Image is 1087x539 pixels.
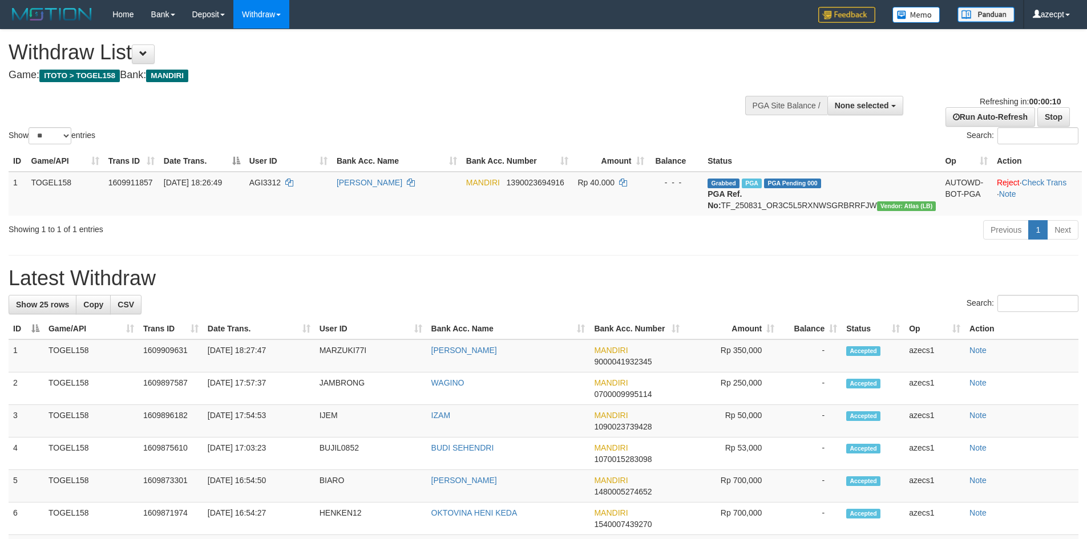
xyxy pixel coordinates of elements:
[997,178,1020,187] a: Reject
[653,177,699,188] div: - - -
[846,476,880,486] span: Accepted
[315,437,427,470] td: BUJIL0852
[118,300,134,309] span: CSV
[139,470,203,502] td: 1609873301
[245,151,332,172] th: User ID: activate to sort column ascending
[315,405,427,437] td: IJEM
[684,502,779,535] td: Rp 700,000
[904,437,965,470] td: azecs1
[139,437,203,470] td: 1609875610
[967,127,1078,144] label: Search:
[203,502,315,535] td: [DATE] 16:54:27
[16,300,69,309] span: Show 25 rows
[904,502,965,535] td: azecs1
[431,346,497,355] a: [PERSON_NAME]
[779,318,842,339] th: Balance: activate to sort column ascending
[594,520,652,529] span: Copy 1540007439270 to clipboard
[164,178,222,187] span: [DATE] 18:26:49
[332,151,462,172] th: Bank Acc. Name: activate to sort column ascending
[594,346,628,355] span: MANDIRI
[139,318,203,339] th: Trans ID: activate to sort column ascending
[139,405,203,437] td: 1609896182
[315,502,427,535] td: HENKEN12
[146,70,188,82] span: MANDIRI
[779,405,842,437] td: -
[980,97,1061,106] span: Refreshing in:
[594,390,652,399] span: Copy 0700009995114 to clipboard
[594,378,628,387] span: MANDIRI
[573,151,648,172] th: Amount: activate to sort column ascending
[997,295,1078,312] input: Search:
[708,189,742,210] b: PGA Ref. No:
[904,470,965,502] td: azecs1
[999,189,1016,198] a: Note
[904,405,965,437] td: azecs1
[9,437,44,470] td: 4
[44,470,139,502] td: TOGEL158
[9,127,95,144] label: Show entries
[940,151,992,172] th: Op: activate to sort column ascending
[9,318,44,339] th: ID: activate to sort column descending
[315,318,427,339] th: User ID: activate to sort column ascending
[764,179,821,188] span: PGA Pending
[249,178,281,187] span: AGI3312
[969,508,987,517] a: Note
[594,411,628,420] span: MANDIRI
[27,151,104,172] th: Game/API: activate to sort column ascending
[159,151,245,172] th: Date Trans.: activate to sort column descending
[779,437,842,470] td: -
[594,476,628,485] span: MANDIRI
[9,70,713,81] h4: Game: Bank:
[945,107,1035,127] a: Run Auto-Refresh
[431,378,464,387] a: WAGINO
[684,437,779,470] td: Rp 53,000
[76,295,111,314] a: Copy
[846,411,880,421] span: Accepted
[703,172,940,216] td: TF_250831_OR3C5L5RXNWSGRBRRFJW
[969,378,987,387] a: Note
[684,470,779,502] td: Rp 700,000
[337,178,402,187] a: [PERSON_NAME]
[684,372,779,405] td: Rp 250,000
[983,220,1029,240] a: Previous
[9,295,76,314] a: Show 25 rows
[594,422,652,431] span: Copy 1090023739428 to clipboard
[703,151,940,172] th: Status
[967,295,1078,312] label: Search:
[203,339,315,372] td: [DATE] 18:27:47
[969,411,987,420] a: Note
[779,372,842,405] td: -
[315,470,427,502] td: BIARO
[1029,97,1061,106] strong: 00:00:10
[431,411,450,420] a: IZAM
[589,318,684,339] th: Bank Acc. Number: activate to sort column ascending
[9,502,44,535] td: 6
[9,405,44,437] td: 3
[940,172,992,216] td: AUTOWD-BOT-PGA
[742,179,762,188] span: Marked by azecs1
[827,96,903,115] button: None selected
[877,201,936,211] span: Vendor URL: https://dashboard.q2checkout.com/secure
[39,70,120,82] span: ITOTO > TOGEL158
[139,372,203,405] td: 1609897587
[1047,220,1078,240] a: Next
[44,437,139,470] td: TOGEL158
[203,437,315,470] td: [DATE] 17:03:23
[110,295,142,314] a: CSV
[892,7,940,23] img: Button%20Memo.svg
[779,502,842,535] td: -
[992,151,1082,172] th: Action
[462,151,573,172] th: Bank Acc. Number: activate to sort column ascending
[779,470,842,502] td: -
[29,127,71,144] select: Showentries
[1037,107,1070,127] a: Stop
[431,476,497,485] a: [PERSON_NAME]
[594,443,628,452] span: MANDIRI
[203,405,315,437] td: [DATE] 17:54:53
[904,372,965,405] td: azecs1
[466,178,500,187] span: MANDIRI
[9,339,44,372] td: 1
[846,379,880,388] span: Accepted
[842,318,904,339] th: Status: activate to sort column ascending
[139,339,203,372] td: 1609909631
